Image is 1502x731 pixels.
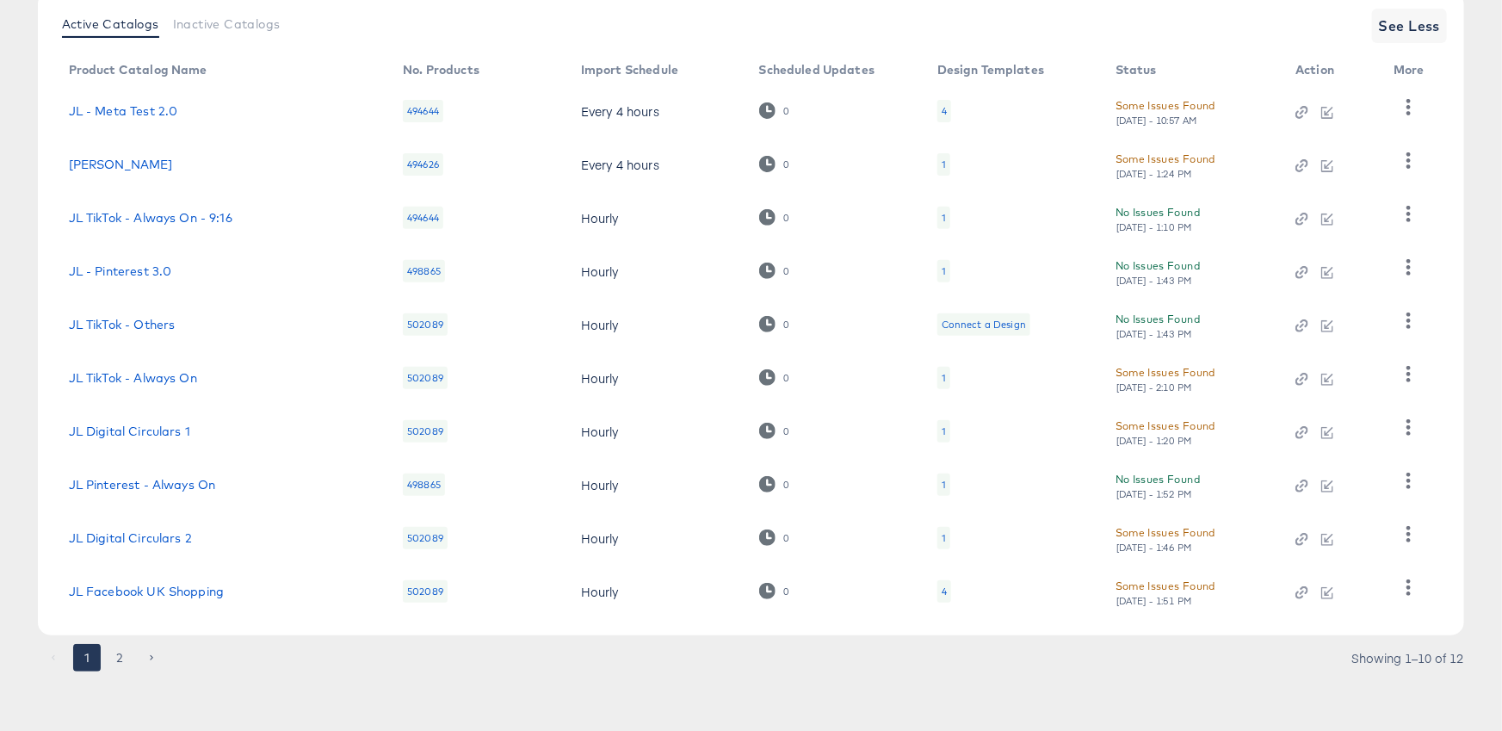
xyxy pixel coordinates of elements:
[759,263,789,279] div: 0
[403,100,443,122] div: 494644
[69,371,197,385] a: JL TikTok - Always On
[942,585,947,598] div: 4
[106,644,133,672] button: Go to page 2
[759,583,789,599] div: 0
[69,318,176,331] a: JL TikTok - Others
[69,158,173,171] a: [PERSON_NAME]
[1116,381,1193,393] div: [DATE] - 2:10 PM
[403,580,448,603] div: 502089
[73,644,101,672] button: page 1
[1116,417,1215,447] button: Some Issues Found[DATE] - 1:20 PM
[1116,115,1198,127] div: [DATE] - 10:57 AM
[942,211,946,225] div: 1
[942,158,946,171] div: 1
[567,245,745,298] td: Hourly
[759,102,789,119] div: 0
[942,318,1026,331] div: Connect a Design
[567,138,745,191] td: Every 4 hours
[759,369,789,386] div: 0
[942,424,946,438] div: 1
[1116,523,1215,542] div: Some Issues Found
[759,530,789,546] div: 0
[942,371,946,385] div: 1
[1116,363,1215,393] button: Some Issues Found[DATE] - 2:10 PM
[567,84,745,138] td: Every 4 hours
[942,104,947,118] div: 4
[567,565,745,618] td: Hourly
[937,580,951,603] div: 4
[1102,57,1282,84] th: Status
[937,527,950,549] div: 1
[1116,96,1215,127] button: Some Issues Found[DATE] - 10:57 AM
[759,316,789,332] div: 0
[937,420,950,443] div: 1
[782,265,789,277] div: 0
[567,511,745,565] td: Hourly
[403,313,448,336] div: 502089
[759,476,789,492] div: 0
[1116,577,1215,607] button: Some Issues Found[DATE] - 1:51 PM
[782,532,789,544] div: 0
[62,17,159,31] span: Active Catalogs
[1116,150,1215,180] button: Some Issues Found[DATE] - 1:24 PM
[1116,435,1193,447] div: [DATE] - 1:20 PM
[567,405,745,458] td: Hourly
[403,207,443,229] div: 494644
[139,644,166,672] button: Go to next page
[937,260,950,282] div: 1
[937,100,951,122] div: 4
[782,158,789,170] div: 0
[937,153,950,176] div: 1
[1380,57,1445,84] th: More
[403,367,448,389] div: 502089
[173,17,281,31] span: Inactive Catalogs
[1379,14,1441,38] span: See Less
[567,191,745,245] td: Hourly
[782,585,789,598] div: 0
[1116,523,1215,554] button: Some Issues Found[DATE] - 1:46 PM
[937,207,950,229] div: 1
[581,63,678,77] div: Import Schedule
[69,264,172,278] a: JL - Pinterest 3.0
[69,211,232,225] a: JL TikTok - Always On - 9:16
[69,63,207,77] div: Product Catalog Name
[759,423,789,439] div: 0
[1351,652,1464,664] div: Showing 1–10 of 12
[1116,168,1193,180] div: [DATE] - 1:24 PM
[69,531,192,545] a: JL Digital Circulars 2
[403,474,445,496] div: 498865
[69,424,190,438] a: JL Digital Circulars 1
[782,319,789,331] div: 0
[937,367,950,389] div: 1
[403,420,448,443] div: 502089
[403,527,448,549] div: 502089
[759,63,875,77] div: Scheduled Updates
[942,531,946,545] div: 1
[759,156,789,172] div: 0
[567,351,745,405] td: Hourly
[38,644,169,672] nav: pagination navigation
[782,105,789,117] div: 0
[403,153,443,176] div: 494626
[1116,150,1215,168] div: Some Issues Found
[782,372,789,384] div: 0
[937,474,950,496] div: 1
[759,209,789,226] div: 0
[782,212,789,224] div: 0
[1372,9,1448,43] button: See Less
[69,585,224,598] a: JL Facebook UK Shopping
[1116,542,1193,554] div: [DATE] - 1:46 PM
[942,264,946,278] div: 1
[937,313,1030,336] div: Connect a Design
[782,479,789,491] div: 0
[69,104,178,118] a: JL - Meta Test 2.0
[1116,577,1215,595] div: Some Issues Found
[937,63,1044,77] div: Design Templates
[69,478,216,492] a: JL Pinterest - Always On
[1116,417,1215,435] div: Some Issues Found
[782,425,789,437] div: 0
[1116,595,1193,607] div: [DATE] - 1:51 PM
[403,260,445,282] div: 498865
[403,63,479,77] div: No. Products
[567,458,745,511] td: Hourly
